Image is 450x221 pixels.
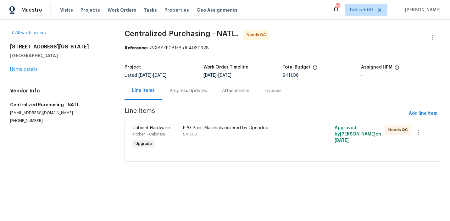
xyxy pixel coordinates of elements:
[335,126,381,143] span: Approved by [PERSON_NAME] on
[138,73,166,78] span: -
[394,65,399,73] span: The hpm assigned to this work order.
[170,88,207,94] div: Progress Updates
[132,126,170,130] span: Cabinet Hardware
[138,73,152,78] span: [DATE]
[203,73,231,78] span: -
[108,7,136,13] span: Work Orders
[336,4,340,10] div: 552
[197,7,237,13] span: Geo Assignments
[183,125,306,131] div: PPG Paint Materials ordered by Opendoor
[282,65,311,69] h5: Total Budget
[403,7,441,13] span: [PERSON_NAME]
[164,7,189,13] span: Properties
[183,132,197,136] span: $411.06
[10,110,109,116] p: [EMAIL_ADDRESS][DOMAIN_NAME]
[203,65,248,69] h5: Work Order Timeline
[282,73,299,78] span: $411.06
[218,73,231,78] span: [DATE]
[313,65,318,73] span: The total cost of line items that have been proposed by Opendoor. This sum includes line items th...
[10,44,109,50] h2: [STREET_ADDRESS][US_STATE]
[125,45,440,51] div: 7VXBYZP0B1ES-db4030328
[388,127,410,133] span: Needs QC
[10,31,46,35] a: All work orders
[125,65,141,69] h5: Project
[361,73,440,78] div: -
[81,7,100,13] span: Projects
[10,52,109,59] h5: [GEOGRAPHIC_DATA]
[10,102,109,108] h5: Centralized Purchasing - NATL.
[125,108,406,119] span: Line Items
[125,30,238,37] span: Centralized Purchasing - NATL.
[203,73,217,78] span: [DATE]
[125,46,148,50] b: Reference:
[132,87,155,94] div: Line Items
[153,73,166,78] span: [DATE]
[10,67,37,72] a: Home details
[264,88,281,94] div: Invoices
[247,32,269,38] span: Needs QC
[60,7,73,13] span: Visits
[361,65,392,69] h5: Assigned HPM
[335,138,349,143] span: [DATE]
[10,118,109,124] p: [PHONE_NUMBER]
[133,141,154,147] span: Upgrade
[350,7,373,13] span: Dallas + 60
[10,88,109,94] h4: Vendor Info
[21,7,42,13] span: Maestro
[406,108,440,119] button: Add line item
[409,110,437,118] span: Add line item
[132,132,165,136] span: Kitchen - Cabinets
[144,8,157,12] span: Tasks
[125,73,166,78] span: Listed
[222,88,249,94] div: Attachments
